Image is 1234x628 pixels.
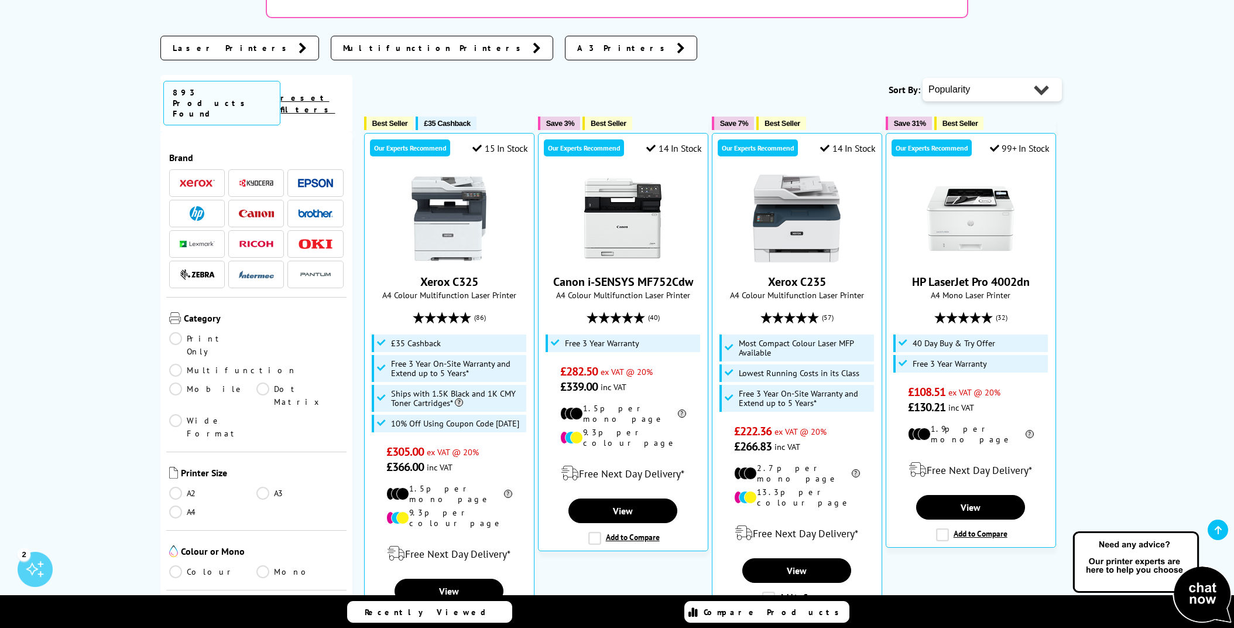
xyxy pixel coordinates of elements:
[386,459,424,475] span: £366.00
[544,139,624,156] div: Our Experts Recommend
[239,271,274,279] img: Intermec
[386,507,512,528] li: 9.3p per colour page
[405,175,493,262] img: Xerox C325
[565,339,639,348] span: Free 3 Year Warranty
[371,537,528,570] div: modal_delivery
[180,176,215,190] a: Xerox
[739,339,871,357] span: Most Compact Colour Laser MFP Available
[298,268,333,282] img: Pantum
[936,528,1007,541] label: Add to Compare
[908,424,1034,445] li: 1.9p per mono page
[424,119,470,128] span: £35 Cashback
[560,403,686,424] li: 1.5p per mono page
[169,312,181,324] img: Category
[704,607,845,617] span: Compare Products
[169,332,256,358] a: Print Only
[648,306,660,329] span: (40)
[579,253,667,265] a: Canon i-SENSYS MF752Cdw
[331,36,553,60] a: Multifunction Printers
[768,274,826,289] a: Xerox C235
[927,175,1014,262] img: HP LaserJet Pro 4002dn
[173,42,293,54] span: Laser Printers
[942,119,978,128] span: Best Seller
[420,274,478,289] a: Xerox C325
[364,117,414,130] button: Best Seller
[560,364,598,379] span: £282.50
[169,414,256,440] a: Wide Format
[386,483,512,504] li: 1.5p per mono page
[372,119,408,128] span: Best Seller
[544,289,702,301] span: A4 Colour Multifunction Laser Printer
[753,175,841,262] img: Xerox C235
[256,383,344,408] a: Dot Matrix
[712,117,754,130] button: Save 7%
[546,119,574,128] span: Save 3%
[298,239,333,249] img: OKI
[913,359,987,368] span: Free 3 Year Warranty
[169,565,256,578] a: Colour
[553,274,693,289] a: Canon i-SENSYS MF752Cdw
[472,142,527,154] div: 15 In Stock
[391,359,523,378] span: Free 3 Year On-Site Warranty and Extend up to 5 Years*
[1070,530,1234,626] img: Open Live Chat window
[734,424,772,439] span: £222.36
[908,384,946,400] span: £108.51
[180,267,215,282] a: Zebra
[718,289,876,301] span: A4 Colour Multifunction Laser Printer
[391,339,441,348] span: £35 Cashback
[601,381,626,392] span: inc VAT
[892,289,1050,301] span: A4 Mono Laser Printer
[239,237,274,251] a: Ricoh
[718,517,876,549] div: modal_delivery
[582,117,632,130] button: Best Seller
[734,439,772,454] span: £266.83
[908,400,946,415] span: £130.21
[474,306,486,329] span: (86)
[190,206,204,221] img: HP
[395,579,503,603] a: View
[343,42,527,54] span: Multifunction Printers
[753,253,841,265] a: Xerox C235
[560,379,598,394] span: £339.00
[646,142,701,154] div: 14 In Stock
[18,548,30,561] div: 2
[239,176,274,190] a: Kyocera
[427,446,479,458] span: ex VAT @ 20%
[371,289,528,301] span: A4 Colour Multifunction Laser Printer
[169,152,344,163] span: Brand
[588,532,660,545] label: Add to Compare
[720,119,748,128] span: Save 7%
[765,119,800,128] span: Best Seller
[391,389,523,408] span: Ships with 1.5K Black and 1K CMY Toner Cartridges*
[298,209,333,217] img: Brother
[892,139,972,156] div: Our Experts Recommend
[886,117,932,130] button: Save 31%
[169,487,256,500] a: A2
[184,312,344,326] span: Category
[169,545,178,557] img: Colour or Mono
[892,453,1050,486] div: modal_delivery
[163,81,280,125] span: 893 Products Found
[180,269,215,281] img: Zebra
[239,206,274,221] a: Canon
[990,142,1050,154] div: 99+ In Stock
[684,601,849,623] a: Compare Products
[347,601,512,623] a: Recently Viewed
[427,462,453,473] span: inc VAT
[889,84,920,95] span: Sort By:
[298,237,333,251] a: OKI
[601,366,653,377] span: ex VAT @ 20%
[365,607,498,617] span: Recently Viewed
[734,463,860,484] li: 2.7p per mono page
[756,117,806,130] button: Best Seller
[934,117,984,130] button: Best Seller
[169,383,256,408] a: Mobile
[774,426,827,437] span: ex VAT @ 20%
[298,179,333,187] img: Epson
[298,206,333,221] a: Brother
[579,175,667,262] img: Canon i-SENSYS MF752Cdw
[762,592,834,605] label: Add to Compare
[370,139,450,156] div: Our Experts Recommend
[912,274,1030,289] a: HP LaserJet Pro 4002dn
[822,306,834,329] span: (57)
